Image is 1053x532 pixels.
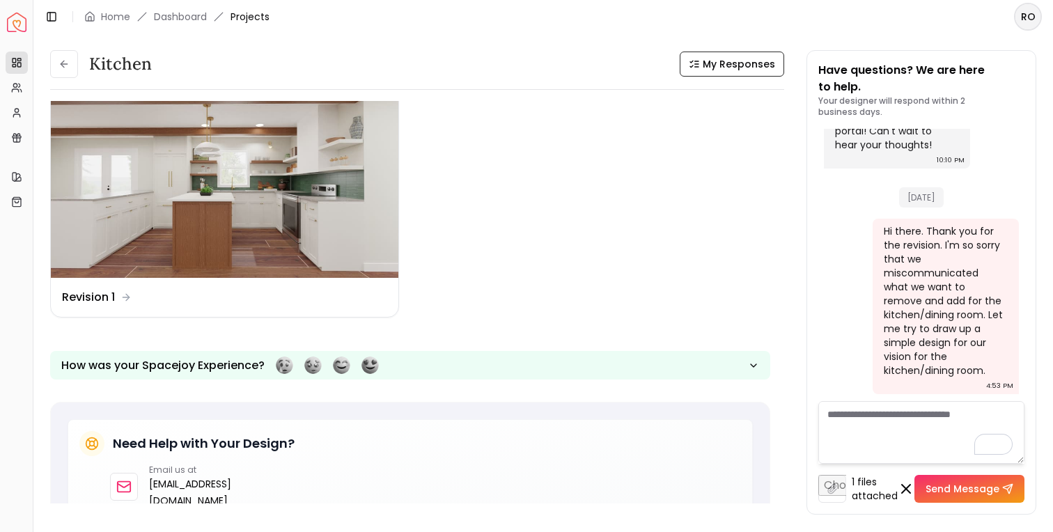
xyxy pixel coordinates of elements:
span: My Responses [703,57,775,71]
a: Revision 1Revision 1 [50,82,399,318]
div: 10:10 PM [937,153,965,167]
nav: breadcrumb [84,10,270,24]
textarea: To enrich screen reader interactions, please activate Accessibility in Grammarly extension settings [818,401,1024,464]
h3: Kitchen [89,53,152,75]
button: My Responses [680,52,784,77]
a: Dashboard [154,10,207,24]
a: Spacejoy [7,13,26,32]
span: Projects [231,10,270,24]
a: Home [101,10,130,24]
span: RO [1015,4,1040,29]
img: Revision 1 [51,83,398,279]
button: Send Message [914,475,1024,503]
p: Have questions? We are here to help. [818,62,1024,95]
img: Spacejoy Logo [7,13,26,32]
a: [EMAIL_ADDRESS][DOMAIN_NAME] [149,476,251,509]
p: Your designer will respond within 2 business days. [818,95,1024,118]
div: Hi there. Thank you for the revision. I'm so sorry that we miscommunicated what we want to remove... [884,224,1005,377]
span: 1 files attached [852,475,898,503]
span: [DATE] [899,187,944,208]
div: 4:53 PM [986,379,1013,393]
button: RO [1014,3,1042,31]
p: How was your Spacejoy Experience? [61,357,265,374]
h5: Need Help with Your Design? [113,434,295,453]
p: Email us at [149,464,251,476]
dd: Revision 1 [62,289,115,306]
button: How was your Spacejoy Experience?Feeling terribleFeeling badFeeling goodFeeling awesome [50,351,770,380]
